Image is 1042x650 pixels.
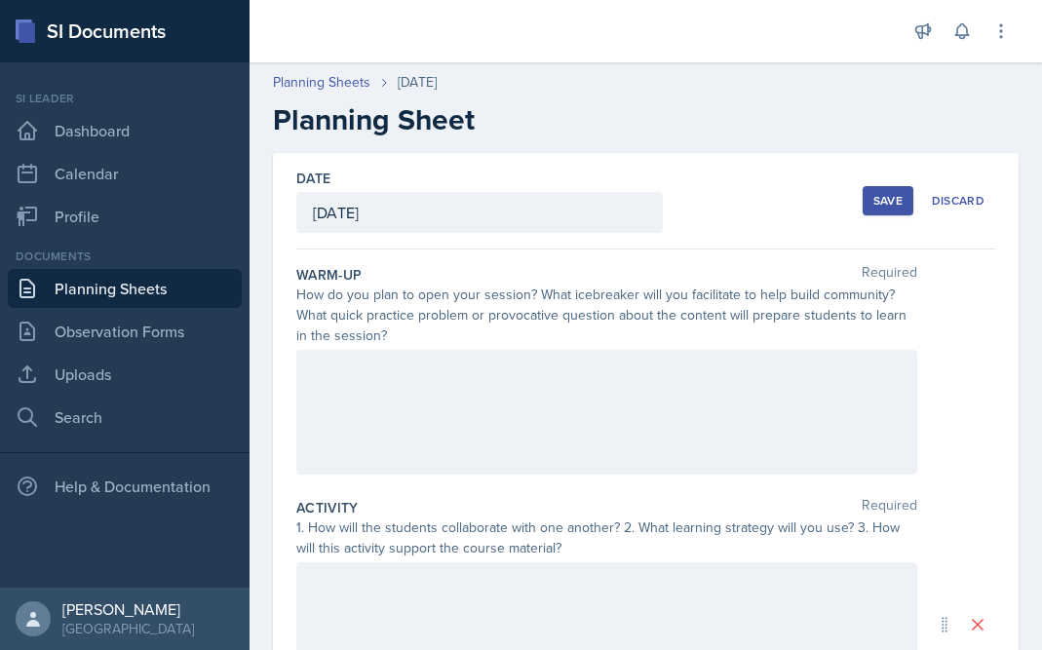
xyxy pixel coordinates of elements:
div: 1. How will the students collaborate with one another? 2. What learning strategy will you use? 3.... [296,517,917,558]
a: Dashboard [8,111,242,150]
a: Observation Forms [8,312,242,351]
button: Save [863,186,913,215]
div: [GEOGRAPHIC_DATA] [62,619,194,638]
div: Save [873,193,903,209]
label: Warm-Up [296,265,362,285]
div: Documents [8,248,242,265]
h2: Planning Sheet [273,102,1019,137]
div: [PERSON_NAME] [62,599,194,619]
a: Profile [8,197,242,236]
label: Date [296,169,330,188]
div: Discard [932,193,984,209]
a: Calendar [8,154,242,193]
span: Required [862,498,917,517]
div: Si leader [8,90,242,107]
span: Required [862,265,917,285]
label: Activity [296,498,359,517]
a: Planning Sheets [273,72,370,93]
div: Help & Documentation [8,467,242,506]
div: How do you plan to open your session? What icebreaker will you facilitate to help build community... [296,285,917,346]
div: [DATE] [398,72,437,93]
button: Discard [921,186,995,215]
a: Uploads [8,355,242,394]
a: Search [8,398,242,437]
a: Planning Sheets [8,269,242,308]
